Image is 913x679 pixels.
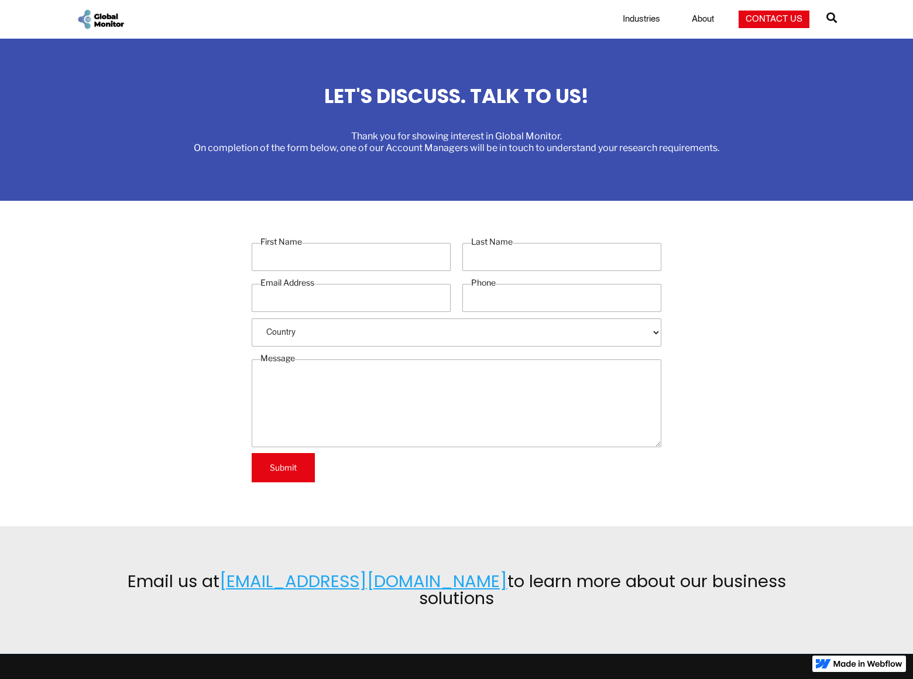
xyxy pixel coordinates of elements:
[833,660,902,667] img: Made in Webflow
[471,277,496,289] label: Phone
[260,352,295,364] label: Message
[219,570,507,593] a: [EMAIL_ADDRESS][DOMAIN_NAME]
[252,453,315,482] input: Submit
[97,573,816,607] h2: Email us at to learn more about our business solutions
[194,131,719,154] div: Thank you for showing interest in Global Monitor. On completion of the form below, one of our Acc...
[76,8,125,30] a: home
[826,9,837,26] span: 
[324,82,589,110] strong: LET'S DISCUSS. TALK TO US!
[260,236,302,248] label: First Name
[252,236,661,482] form: Get In Touch Form
[616,13,667,25] a: Industries
[471,236,513,248] label: Last Name
[739,11,809,28] a: Contact Us
[260,277,314,289] label: Email Address
[685,13,721,25] a: About
[826,8,837,31] a: 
